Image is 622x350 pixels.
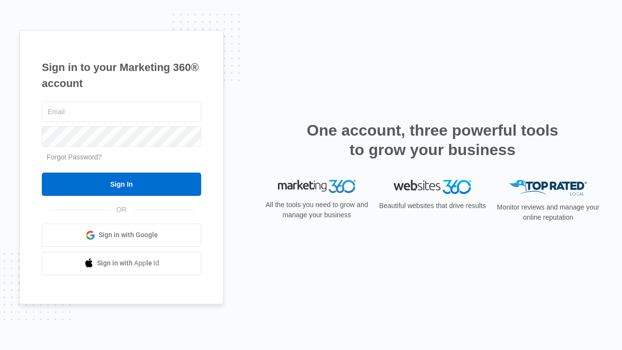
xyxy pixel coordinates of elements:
[42,252,201,275] a: Sign in with Apple Id
[42,224,201,247] a: Sign in with Google
[278,180,356,193] img: Marketing 360
[110,205,134,215] span: OR
[47,153,102,161] a: Forgot Password?
[262,200,371,220] p: All the tools you need to grow and manage your business
[99,230,158,240] span: Sign in with Google
[394,180,471,194] img: Websites 360
[42,102,201,122] input: Email
[42,59,201,91] h1: Sign in to your Marketing 360® account
[304,121,561,159] h2: One account, three powerful tools to grow your business
[97,258,159,268] span: Sign in with Apple Id
[509,180,587,196] img: Top Rated Local
[378,201,487,211] p: Beautiful websites that drive results
[42,173,201,196] input: Sign In
[494,202,603,223] p: Monitor reviews and manage your online reputation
